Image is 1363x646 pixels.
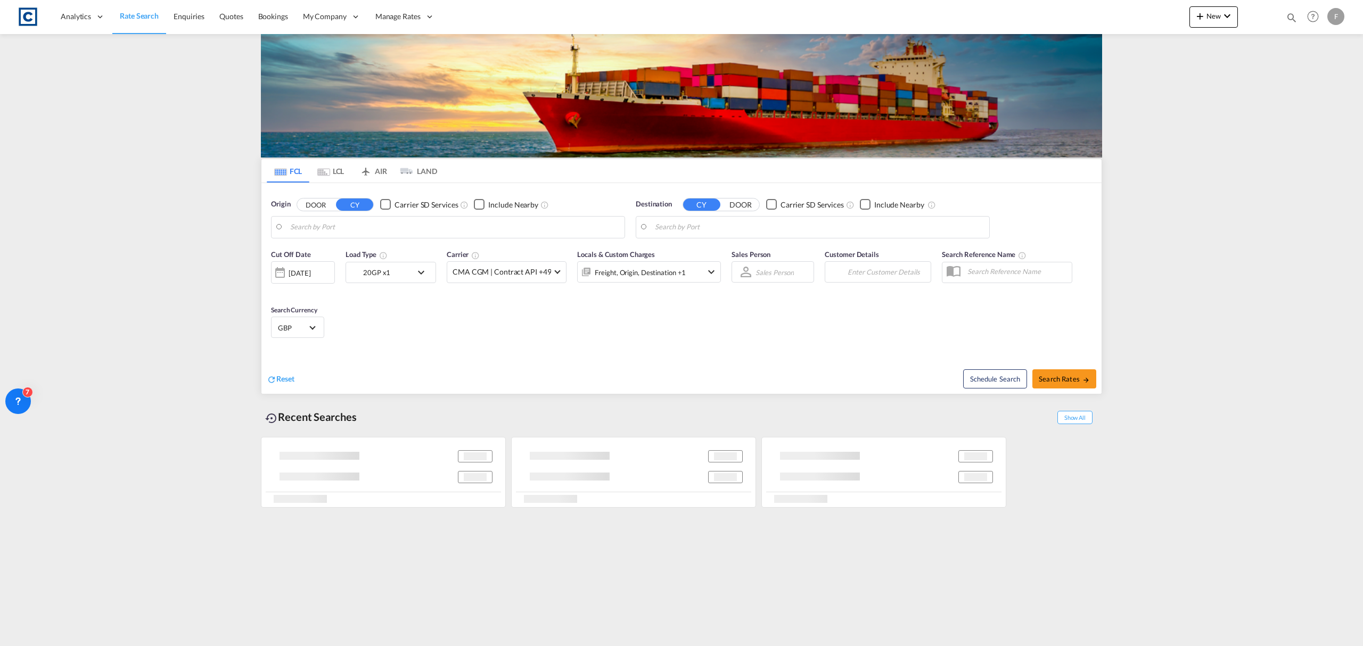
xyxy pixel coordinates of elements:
[336,198,373,211] button: CY
[309,159,352,183] md-tab-item: LCL
[447,250,480,259] span: Carrier
[1194,12,1234,20] span: New
[16,5,40,29] img: 1fdb9190129311efbfaf67cbb4249bed.jpeg
[271,199,290,210] span: Origin
[1327,8,1344,25] div: F
[1032,369,1096,388] button: Search Ratesicon-arrow-right
[261,34,1102,158] img: LCL+%26+FCL+BACKGROUND.png
[289,268,310,278] div: [DATE]
[1082,376,1090,384] md-icon: icon-arrow-right
[705,266,718,278] md-icon: icon-chevron-down
[380,199,458,210] md-checkbox: Checkbox No Ink
[271,306,317,314] span: Search Currency
[258,12,288,21] span: Bookings
[963,369,1027,388] button: Note: By default Schedule search will only considerorigin ports, destination ports and cut off da...
[595,265,686,280] div: Freight Origin Destination Factory Stuffing
[766,199,844,210] md-checkbox: Checkbox No Ink
[1189,6,1238,28] button: icon-plus 400-fgNewicon-chevron-down
[1286,12,1298,28] div: icon-magnify
[219,12,243,21] span: Quotes
[359,165,372,173] md-icon: icon-airplane
[848,264,927,280] input: Enter Customer Details
[395,200,458,210] div: Carrier SD Services
[277,320,318,335] md-select: Select Currency: £ GBPUnited Kingdom Pound
[722,198,759,211] button: DOOR
[297,198,334,211] button: DOOR
[1304,7,1327,27] div: Help
[636,199,672,210] span: Destination
[303,11,347,22] span: My Company
[754,264,795,280] md-select: Sales Person
[278,323,308,333] span: GBP
[261,183,1102,394] div: Origin DOOR CY Checkbox No InkUnchecked: Search for CY (Container Yard) services for all selected...
[267,159,437,183] md-pagination-wrapper: Use the left and right arrow keys to navigate between tabs
[276,374,294,383] span: Reset
[1221,10,1234,22] md-icon: icon-chevron-down
[346,262,436,283] div: 20GP x1icon-chevron-down
[271,261,335,284] div: [DATE]
[363,265,390,280] div: 20GP x1
[379,251,388,260] md-icon: icon-information-outline
[471,251,480,260] md-icon: The selected Trucker/Carrierwill be displayed in the rate results If the rates are from another f...
[577,261,721,283] div: Freight Origin Destination Factory Stuffingicon-chevron-down
[460,201,469,209] md-icon: Unchecked: Search for CY (Container Yard) services for all selected carriers.Checked : Search for...
[860,199,924,210] md-checkbox: Checkbox No Ink
[453,267,551,277] span: CMA CGM | Contract API +49
[577,250,655,259] span: Locals & Custom Charges
[846,201,855,209] md-icon: Unchecked: Search for CY (Container Yard) services for all selected carriers.Checked : Search for...
[1286,12,1298,23] md-icon: icon-magnify
[265,412,278,425] md-icon: icon-backup-restore
[474,199,538,210] md-checkbox: Checkbox No Ink
[375,11,421,22] span: Manage Rates
[267,374,294,385] div: icon-refreshReset
[261,405,361,429] div: Recent Searches
[942,250,1027,259] span: Search Reference Name
[1057,411,1093,424] span: Show All
[346,250,388,259] span: Load Type
[267,375,276,384] md-icon: icon-refresh
[683,198,720,211] button: CY
[488,200,538,210] div: Include Nearby
[825,250,878,259] span: Customer Details
[271,283,279,297] md-datepicker: Select
[874,200,924,210] div: Include Nearby
[415,266,433,279] md-icon: icon-chevron-down
[267,159,309,183] md-tab-item: FCL
[540,201,549,209] md-icon: Unchecked: Ignores neighbouring ports when fetching rates.Checked : Includes neighbouring ports w...
[1194,10,1206,22] md-icon: icon-plus 400-fg
[395,159,437,183] md-tab-item: LAND
[174,12,204,21] span: Enquiries
[352,159,395,183] md-tab-item: AIR
[1018,251,1027,260] md-icon: Your search will be saved by the below given name
[927,201,936,209] md-icon: Unchecked: Ignores neighbouring ports when fetching rates.Checked : Includes neighbouring ports w...
[290,219,619,235] input: Search by Port
[120,11,159,20] span: Rate Search
[781,200,844,210] div: Carrier SD Services
[732,250,770,259] span: Sales Person
[1039,375,1090,383] span: Search Rates
[271,250,311,259] span: Cut Off Date
[1304,7,1322,26] span: Help
[655,219,984,235] input: Search by Port
[962,263,1072,279] input: Search Reference Name
[61,11,91,22] span: Analytics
